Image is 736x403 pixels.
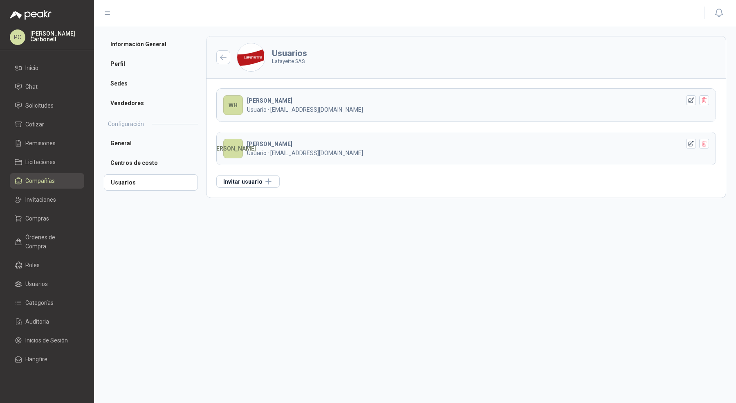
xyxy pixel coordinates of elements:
span: Inicio [25,63,38,72]
a: General [104,135,198,151]
div: WH [223,95,243,115]
h3: Usuarios [272,49,307,57]
a: Hangfire [10,351,84,367]
p: Usuario · [EMAIL_ADDRESS][DOMAIN_NAME] [247,105,680,114]
div: PC [10,29,25,45]
span: Compras [25,214,49,223]
a: Usuarios [104,174,198,191]
span: Cotizar [25,120,44,129]
a: Licitaciones [10,154,84,170]
span: Inicios de Sesión [25,336,68,345]
a: Roles [10,257,84,273]
a: Cotizar [10,117,84,132]
p: Usuario · [EMAIL_ADDRESS][DOMAIN_NAME] [247,149,680,158]
p: [PERSON_NAME] Carbonell [30,31,84,42]
a: Perfil [104,56,198,72]
a: Inicio [10,60,84,76]
a: Inicios de Sesión [10,333,84,348]
p: Lafayette SAS [272,57,307,65]
a: Compras [10,211,84,226]
span: Licitaciones [25,158,56,167]
span: Órdenes de Compra [25,233,76,251]
a: Usuarios [10,276,84,292]
a: Sedes [104,75,198,92]
span: Solicitudes [25,101,54,110]
span: Remisiones [25,139,56,148]
span: Usuarios [25,279,48,288]
b: [PERSON_NAME] [247,97,292,104]
div: [PERSON_NAME] [223,139,243,158]
a: Auditoria [10,314,84,329]
button: Invitar usuario [216,175,280,188]
a: Remisiones [10,135,84,151]
span: Chat [25,82,38,91]
a: Órdenes de Compra [10,230,84,254]
span: Compañías [25,176,55,185]
span: Categorías [25,298,54,307]
span: Hangfire [25,355,47,364]
a: Información General [104,36,198,52]
a: Solicitudes [10,98,84,113]
a: Centros de costo [104,155,198,171]
b: [PERSON_NAME] [247,141,292,147]
span: Auditoria [25,317,49,326]
a: Vendedores [104,95,198,111]
a: Invitaciones [10,192,84,207]
h2: Configuración [108,119,144,128]
img: Company Logo [237,43,265,71]
span: Invitaciones [25,195,56,204]
a: Chat [10,79,84,95]
img: Logo peakr [10,10,52,20]
a: Compañías [10,173,84,189]
a: Categorías [10,295,84,311]
span: Roles [25,261,40,270]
